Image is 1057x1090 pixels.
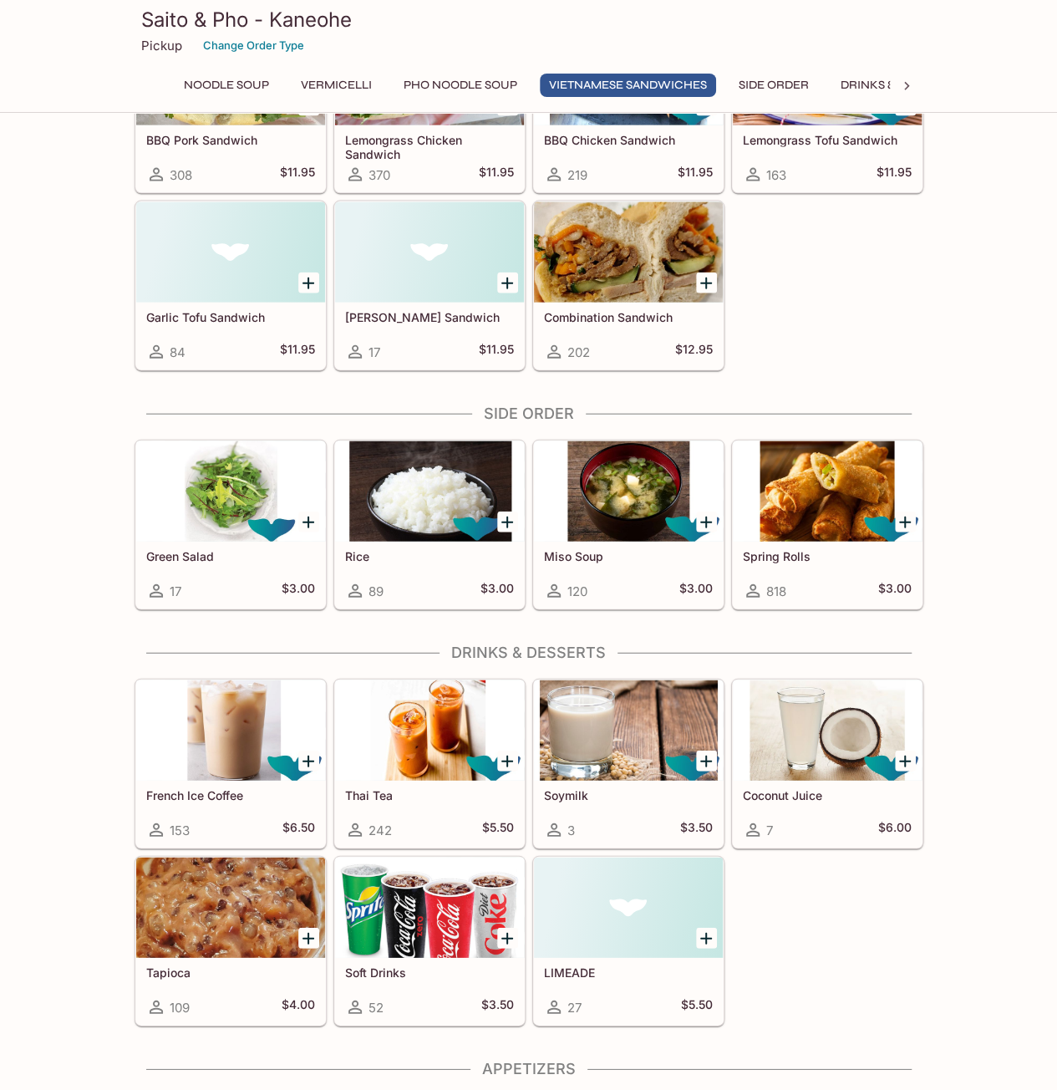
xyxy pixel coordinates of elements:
[877,165,912,185] h5: $11.95
[368,344,380,360] span: 17
[497,272,518,293] button: Add Pate Sandwich
[298,928,319,949] button: Add Tapioca
[878,820,912,840] h5: $6.00
[368,1000,384,1016] span: 52
[135,857,326,1026] a: Tapioca109$4.00
[394,74,526,97] button: Pho Noodle Soup
[135,644,923,662] h4: Drinks & Desserts
[335,858,524,958] div: Soft Drinks
[334,201,525,370] a: [PERSON_NAME] Sandwich17$11.95
[534,441,723,542] div: Miso Soup
[141,38,182,53] p: Pickup
[170,344,185,360] span: 84
[170,583,181,599] span: 17
[141,7,917,33] h3: Saito & Pho - Kaneohe
[135,405,923,423] h4: Side Order
[895,512,916,532] button: Add Spring Rolls
[732,441,922,609] a: Spring Rolls818$3.00
[696,751,717,772] button: Add Soymilk
[743,549,912,563] h5: Spring Rolls
[146,549,315,563] h5: Green Salad
[733,680,922,781] div: Coconut Juice
[368,583,384,599] span: 89
[878,581,912,601] h5: $3.00
[196,33,312,59] button: Change Order Type
[729,74,818,97] button: Side Order
[567,823,575,838] span: 3
[282,581,315,601] h5: $3.00
[567,344,590,360] span: 202
[544,965,713,980] h5: LIMEADE
[895,751,916,772] button: Add Coconut Juice
[497,751,518,772] button: Add Thai Tea
[533,857,724,1026] a: LIMEADE27$5.50
[680,820,713,840] h5: $3.50
[534,25,723,125] div: BBQ Chicken Sandwich
[298,272,319,293] button: Add Garlic Tofu Sandwich
[170,823,190,838] span: 153
[675,342,713,362] h5: $12.95
[743,788,912,802] h5: Coconut Juice
[479,342,514,362] h5: $11.95
[766,167,786,183] span: 163
[482,820,514,840] h5: $5.50
[732,680,922,848] a: Coconut Juice7$6.00
[567,167,587,183] span: 219
[480,581,514,601] h5: $3.00
[497,512,518,532] button: Add Rice
[298,751,319,772] button: Add French Ice Coffee
[533,201,724,370] a: Combination Sandwich202$12.95
[479,165,514,185] h5: $11.95
[696,928,717,949] button: Add LIMEADE
[282,820,315,840] h5: $6.50
[282,997,315,1017] h5: $4.00
[334,857,525,1026] a: Soft Drinks52$3.50
[544,549,713,563] h5: Miso Soup
[345,133,514,160] h5: Lemongrass Chicken Sandwich
[170,1000,190,1016] span: 109
[681,997,713,1017] h5: $5.50
[743,133,912,147] h5: Lemongrass Tofu Sandwich
[533,441,724,609] a: Miso Soup120$3.00
[175,74,278,97] button: Noodle Soup
[335,25,524,125] div: Lemongrass Chicken Sandwich
[368,823,392,838] span: 242
[345,788,514,802] h5: Thai Tea
[345,965,514,980] h5: Soft Drinks
[170,167,192,183] span: 308
[567,583,587,599] span: 120
[544,133,713,147] h5: BBQ Chicken Sandwich
[544,310,713,324] h5: Combination Sandwich
[481,997,514,1017] h5: $3.50
[135,441,326,609] a: Green Salad17$3.00
[335,680,524,781] div: Thai Tea
[136,858,325,958] div: Tapioca
[146,965,315,980] h5: Tapioca
[135,680,326,848] a: French Ice Coffee153$6.50
[136,25,325,125] div: BBQ Pork Sandwich
[733,441,922,542] div: Spring Rolls
[135,1060,923,1078] h4: Appetizers
[533,680,724,848] a: Soymilk3$3.50
[135,201,326,370] a: Garlic Tofu Sandwich84$11.95
[368,167,390,183] span: 370
[280,165,315,185] h5: $11.95
[696,272,717,293] button: Add Combination Sandwich
[136,202,325,303] div: Garlic Tofu Sandwich
[540,74,716,97] button: Vietnamese Sandwiches
[335,441,524,542] div: Rice
[497,928,518,949] button: Add Soft Drinks
[544,788,713,802] h5: Soymilk
[534,202,723,303] div: Combination Sandwich
[146,788,315,802] h5: French Ice Coffee
[534,858,723,958] div: LIMEADE
[766,823,773,838] span: 7
[146,310,315,324] h5: Garlic Tofu Sandwich
[567,1000,582,1016] span: 27
[696,512,717,532] button: Add Miso Soup
[345,310,514,324] h5: [PERSON_NAME] Sandwich
[831,74,965,97] button: Drinks & Desserts
[280,342,315,362] h5: $11.95
[292,74,381,97] button: Vermicelli
[345,549,514,563] h5: Rice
